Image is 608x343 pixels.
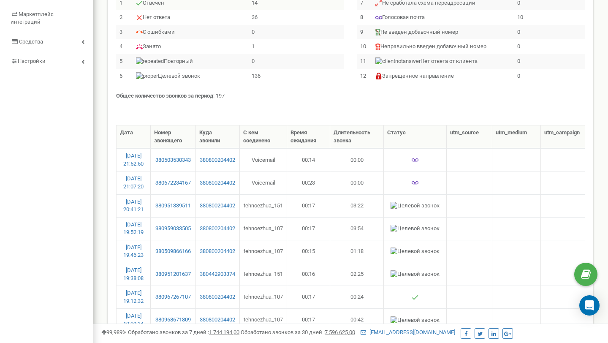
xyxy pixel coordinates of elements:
a: 380967267107 [154,293,192,301]
img: Целевой звонок [391,202,440,210]
td: 00:17 [287,194,330,217]
a: [DATE] 21:07:20 [123,175,144,190]
td: 00:17 [287,308,330,331]
td: Неправильно введен добавочный номер [372,39,514,54]
td: 0 [514,54,585,69]
td: Повторный [133,54,248,69]
td: 11 [357,54,372,69]
span: Средства [19,38,43,45]
a: [DATE] 19:09:34 [123,313,144,327]
a: 380951201637 [154,270,192,278]
th: Длительность звонка [330,125,384,148]
th: Номер звонящего [151,125,195,148]
td: Нет ответа от клиента [372,54,514,69]
td: tehnoezhua_107 [240,308,287,331]
img: Целевой звонок [136,72,158,80]
td: 0 [514,39,585,54]
td: 10 [514,10,585,25]
td: 0 [514,69,585,84]
td: 9 [357,25,372,40]
th: utm_medium [492,125,541,148]
span: Обработано звонков за 30 дней : [241,329,355,335]
a: [DATE] 19:46:23 [123,244,144,259]
td: 4 [116,39,133,54]
td: 2 [116,10,133,25]
td: Запрещенное направление [372,69,514,84]
td: 5 [116,54,133,69]
td: 00:00 [330,171,384,194]
td: tehnoezhua_107 [240,286,287,308]
td: 03:54 [330,217,384,240]
a: 380503530343 [154,156,192,164]
td: 00:00 [330,148,384,171]
a: 380442903374 [199,270,236,278]
a: [DATE] 19:38:08 [123,267,144,281]
span: 99,989% [101,329,127,335]
img: С ошибками [136,29,143,35]
img: Нет ответа [136,14,143,21]
img: Целевой звонок [391,225,440,233]
td: 36 [248,10,344,25]
span: Маркетплейс интеграций [11,11,54,25]
th: Статус [384,125,447,148]
u: 1 744 194,00 [209,329,239,335]
th: Куда звонили [196,125,240,148]
td: 6 [116,69,133,84]
td: 02:25 [330,263,384,286]
a: 380800204402 [199,225,236,233]
td: 0 [514,25,585,40]
td: 00:42 [330,308,384,331]
span: Настройки [18,58,46,64]
img: Целевой звонок [391,316,440,324]
a: 380800204402 [199,179,236,187]
a: 380800204402 [199,248,236,256]
td: 136 [248,69,344,84]
td: 10 [357,39,372,54]
td: Voicemail [240,171,287,194]
td: 03:22 [330,194,384,217]
a: 380672234167 [154,179,192,187]
div: Open Intercom Messenger [579,295,600,316]
a: 380800204402 [199,156,236,164]
a: 380509866166 [154,248,192,256]
th: utm_source [447,125,492,148]
td: 0 [248,25,344,40]
u: 7 596 625,00 [325,329,355,335]
td: tehnoezhua_107 [240,240,287,263]
td: 01:18 [330,240,384,263]
span: Обработано звонков за 7 дней : [128,329,239,335]
td: 3 [116,25,133,40]
img: Повторный [136,57,164,65]
a: [DATE] 20:41:21 [123,199,144,213]
a: [DATE] 19:52:19 [123,221,144,236]
a: 380800204402 [199,316,236,324]
img: Целевой звонок [391,270,440,278]
td: Voicemail [240,148,287,171]
td: 8 [357,10,372,25]
td: 00:23 [287,171,330,194]
td: 00:16 [287,263,330,286]
strong: Общее количество звонков за период [116,93,213,99]
th: Время ожидания [287,125,330,148]
th: utm_campaign [541,125,594,148]
p: : 197 [116,92,585,100]
a: 380951339511 [154,202,192,210]
td: tehnoezhua_107 [240,217,287,240]
td: Не введен добавочный номер [372,25,514,40]
td: Нет ответа [133,10,248,25]
td: tehnoezhua_151 [240,263,287,286]
a: [DATE] 19:12:32 [123,290,144,304]
td: 00:17 [287,286,330,308]
img: Неправильно введен добавочный номер [375,44,380,50]
img: Занято [136,44,143,50]
th: С кем соединено [240,125,287,148]
th: Дата [117,125,151,148]
td: 00:17 [287,217,330,240]
a: 380800204402 [199,293,236,301]
td: 00:15 [287,240,330,263]
td: 1 [248,39,344,54]
img: Голосовая почта [375,14,382,21]
td: Целевой звонок [133,69,248,84]
a: [DATE] 21:52:50 [123,152,144,167]
img: Нет ответа от клиента [375,57,421,65]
